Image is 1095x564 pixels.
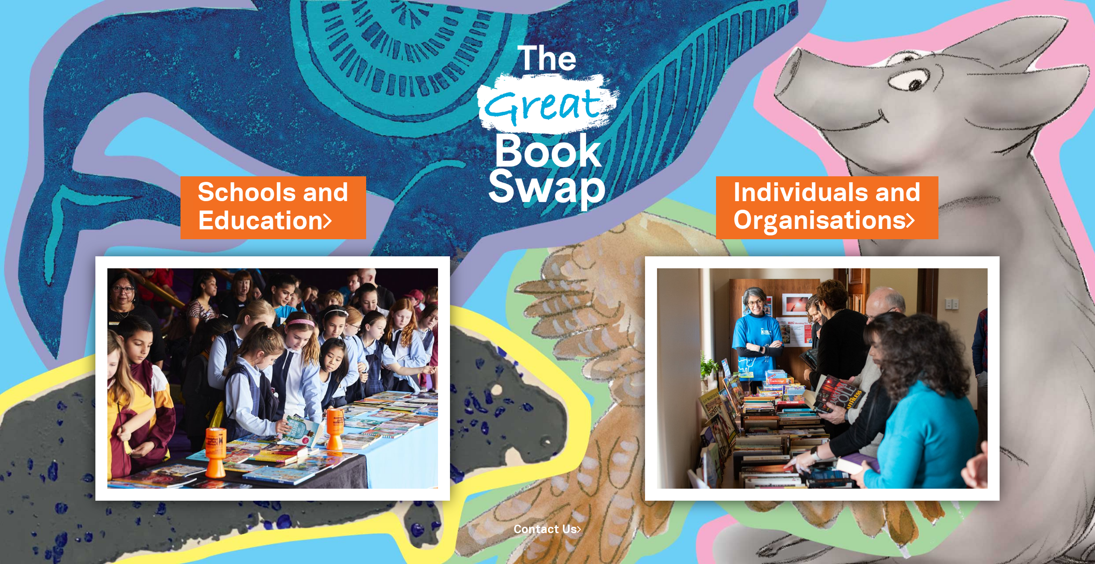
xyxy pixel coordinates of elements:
[514,525,581,535] a: Contact Us
[645,256,1000,501] img: Individuals and Organisations
[198,175,349,239] a: Schools andEducation
[95,256,450,501] img: Schools and Education
[733,175,921,239] a: Individuals andOrganisations
[463,10,633,235] img: Great Bookswap logo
